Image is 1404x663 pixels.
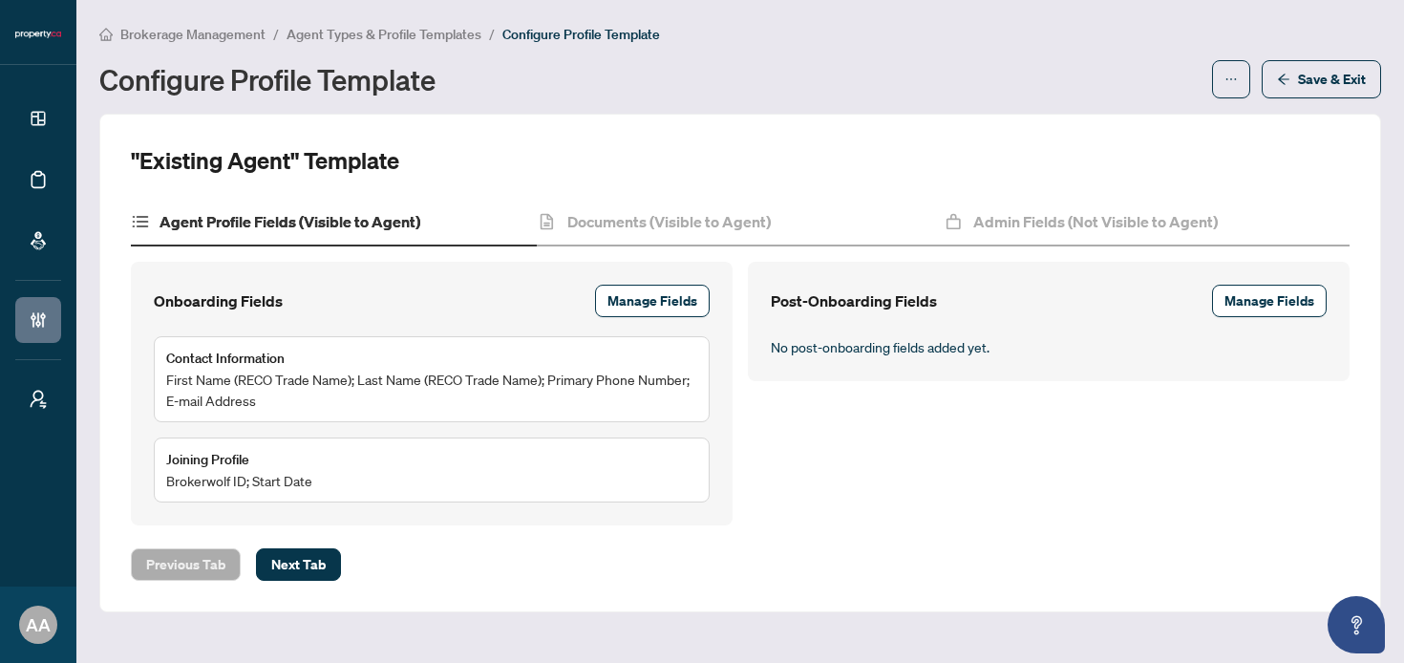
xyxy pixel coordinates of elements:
[26,611,51,638] span: AA
[489,23,495,45] li: /
[1298,64,1366,95] span: Save & Exit
[131,548,241,581] button: Previous Tab
[1328,596,1385,653] button: Open asap
[271,549,326,580] span: Next Tab
[287,26,481,43] span: Agent Types & Profile Templates
[166,470,312,491] span: Brokerwolf ID; Start Date
[154,289,283,312] h4: Onboarding Fields
[160,210,420,233] h4: Agent Profile Fields (Visible to Agent)
[256,548,341,581] button: Next Tab
[595,285,710,317] button: Manage Fields
[15,29,61,40] img: logo
[166,348,285,369] h5: Contact Information
[131,145,399,176] h2: "Existing Agent" Template
[99,28,113,41] span: home
[771,289,937,312] h4: Post-Onboarding Fields
[607,286,697,316] span: Manage Fields
[166,449,249,470] h5: Joining Profile
[1224,286,1314,316] span: Manage Fields
[567,210,771,233] h4: Documents (Visible to Agent)
[29,390,48,409] span: user-switch
[771,338,989,355] span: No post-onboarding fields added yet.
[99,64,436,95] h1: Configure Profile Template
[1277,73,1290,86] span: arrow-left
[1224,73,1238,86] span: ellipsis
[273,23,279,45] li: /
[502,26,660,43] span: Configure Profile Template
[1212,285,1327,317] button: Manage Fields
[973,210,1218,233] h4: Admin Fields (Not Visible to Agent)
[166,369,697,411] span: First Name (RECO Trade Name); Last Name (RECO Trade Name); Primary Phone Number; E-mail Address
[120,26,266,43] span: Brokerage Management
[1262,60,1381,98] button: Save & Exit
